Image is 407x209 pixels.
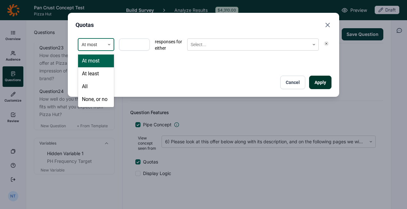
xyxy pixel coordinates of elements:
[78,54,114,67] div: At most
[78,93,114,106] div: None, or no
[280,76,305,89] button: Cancel
[155,38,182,51] span: responses for either
[76,21,94,29] h2: Quotas
[324,21,331,29] button: Close
[309,76,331,89] button: Apply
[76,56,107,65] button: +Add Quota
[78,67,114,80] div: At least
[324,41,329,46] div: Remove
[78,80,114,93] div: All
